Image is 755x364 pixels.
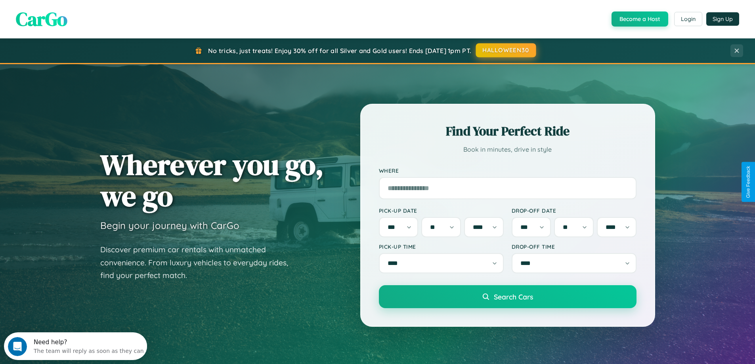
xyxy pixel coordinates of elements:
[745,166,751,198] div: Give Feedback
[379,207,504,214] label: Pick-up Date
[4,332,147,360] iframe: Intercom live chat discovery launcher
[100,149,324,212] h1: Wherever you go, we go
[208,47,471,55] span: No tricks, just treats! Enjoy 30% off for all Silver and Gold users! Ends [DATE] 1pm PT.
[379,122,636,140] h2: Find Your Perfect Ride
[674,12,702,26] button: Login
[612,11,668,27] button: Become a Host
[512,243,636,250] label: Drop-off Time
[100,219,239,231] h3: Begin your journey with CarGo
[16,6,67,32] span: CarGo
[3,3,147,25] div: Open Intercom Messenger
[100,243,298,282] p: Discover premium car rentals with unmatched convenience. From luxury vehicles to everyday rides, ...
[379,144,636,155] p: Book in minutes, drive in style
[706,12,739,26] button: Sign Up
[379,243,504,250] label: Pick-up Time
[476,43,536,57] button: HALLOWEEN30
[8,337,27,356] iframe: Intercom live chat
[30,7,140,13] div: Need help?
[30,13,140,21] div: The team will reply as soon as they can
[379,285,636,308] button: Search Cars
[512,207,636,214] label: Drop-off Date
[379,167,636,174] label: Where
[494,292,533,301] span: Search Cars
